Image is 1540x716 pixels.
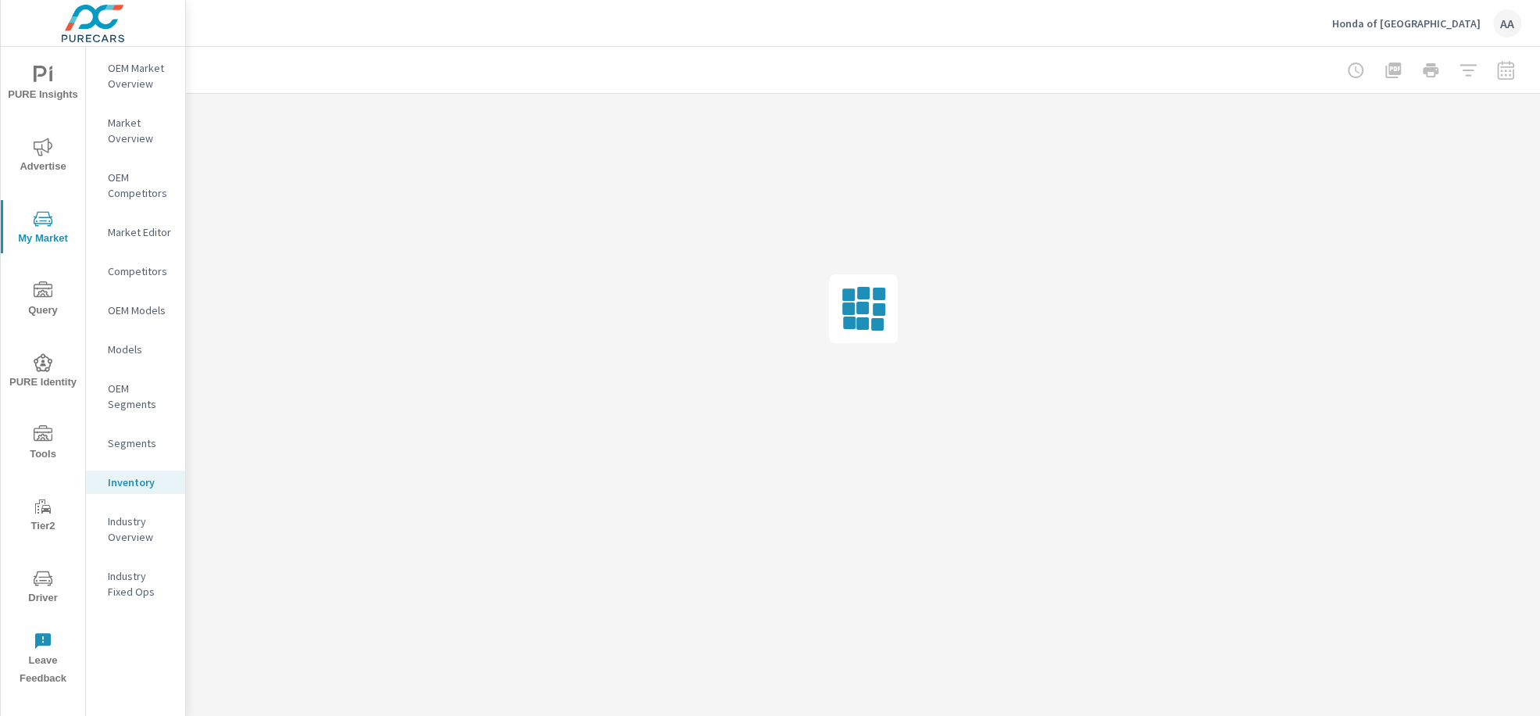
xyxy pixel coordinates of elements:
p: Competitors [108,263,173,279]
div: Market Editor [86,220,185,244]
p: Market Editor [108,224,173,240]
p: Honda of [GEOGRAPHIC_DATA] [1332,16,1481,30]
p: OEM Segments [108,381,173,412]
span: My Market [5,209,80,248]
span: Tier2 [5,497,80,535]
span: PURE Identity [5,353,80,392]
div: Industry Overview [86,510,185,549]
div: OEM Segments [86,377,185,416]
span: Query [5,281,80,320]
p: OEM Models [108,303,173,318]
div: AA [1493,9,1521,38]
span: Leave Feedback [5,632,80,688]
span: Tools [5,425,80,464]
p: Market Overview [108,115,173,146]
div: Industry Fixed Ops [86,564,185,603]
p: OEM Market Overview [108,60,173,91]
p: Industry Overview [108,514,173,545]
p: Inventory [108,474,173,490]
p: Models [108,342,173,357]
span: Advertise [5,138,80,176]
div: OEM Competitors [86,166,185,205]
p: Segments [108,435,173,451]
div: OEM Market Overview [86,56,185,95]
div: Competitors [86,260,185,283]
div: Models [86,338,185,361]
div: OEM Models [86,299,185,322]
div: Inventory [86,471,185,494]
span: PURE Insights [5,66,80,104]
div: Segments [86,431,185,455]
div: Market Overview [86,111,185,150]
span: Driver [5,569,80,607]
p: Industry Fixed Ops [108,568,173,600]
p: OEM Competitors [108,170,173,201]
div: nav menu [1,47,85,694]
